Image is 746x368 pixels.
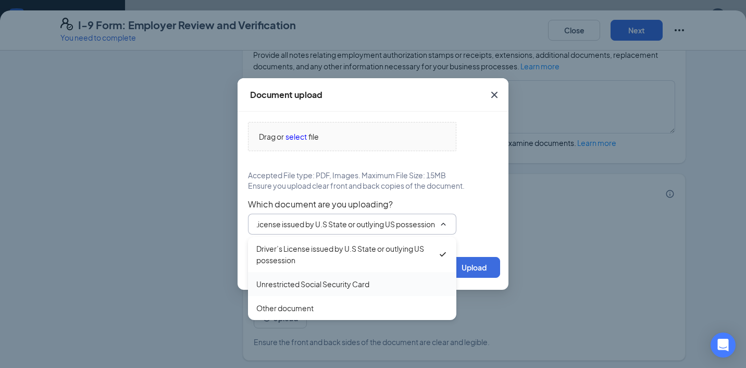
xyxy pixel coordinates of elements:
[256,243,438,266] div: Driver’s License issued by U.S State or outlying US possession
[439,220,447,228] svg: ChevronUp
[438,249,448,260] svg: Checkmark
[248,170,446,180] span: Accepted File type: PDF, Images. Maximum File Size: 15MB
[248,180,465,191] span: Ensure you upload clear front and back copies of the document.
[448,257,500,278] button: Upload
[480,78,508,112] button: Close
[285,131,307,142] span: select
[248,199,498,210] span: Which document are you uploading?
[256,278,369,290] div: Unrestricted Social Security Card
[711,333,736,358] div: Open Intercom Messenger
[248,122,456,151] span: Drag orselectfile
[250,89,322,101] div: Document upload
[257,218,435,230] input: Select document type
[256,302,314,314] div: Other document
[259,131,284,142] span: Drag or
[308,131,319,142] span: file
[488,89,501,101] svg: Cross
